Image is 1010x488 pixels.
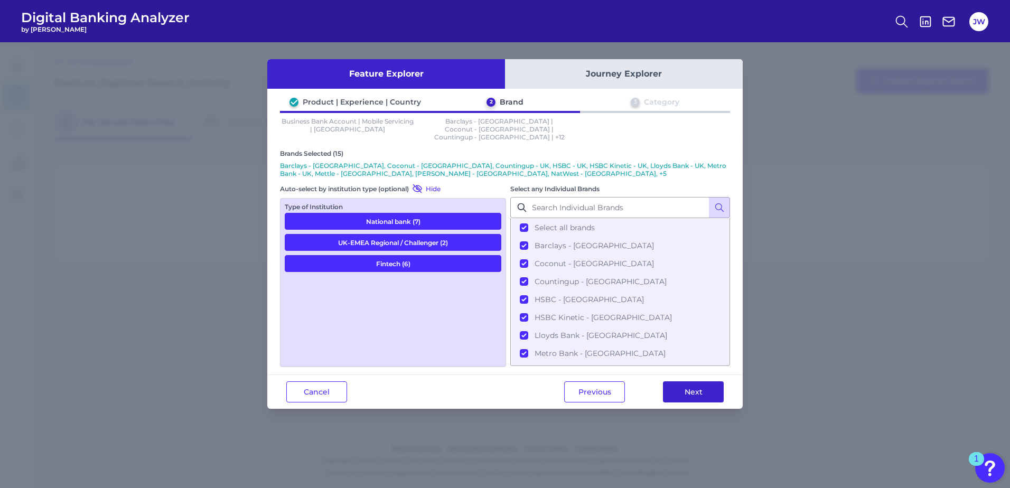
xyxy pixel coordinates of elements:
[535,295,644,304] span: HSBC - [GEOGRAPHIC_DATA]
[535,259,654,268] span: Coconut - [GEOGRAPHIC_DATA]
[285,213,501,230] button: National bank (7)
[511,290,729,308] button: HSBC - [GEOGRAPHIC_DATA]
[535,223,595,232] span: Select all brands
[511,237,729,255] button: Barclays - [GEOGRAPHIC_DATA]
[285,255,501,272] button: Fintech (6)
[487,98,495,107] div: 2
[303,97,421,107] div: Product | Experience | Country
[644,97,679,107] div: Category
[663,381,724,402] button: Next
[969,12,988,31] button: JW
[280,162,730,177] p: Barclays - [GEOGRAPHIC_DATA], Coconut - [GEOGRAPHIC_DATA], Countingup - UK, HSBC - UK, HSBC Kinet...
[280,149,730,157] div: Brands Selected (15)
[280,117,415,141] p: Business Bank Account | Mobile Servicing | [GEOGRAPHIC_DATA]
[280,183,506,194] div: Auto-select by institution type (optional)
[21,25,190,33] span: by [PERSON_NAME]
[511,219,729,237] button: Select all brands
[631,98,640,107] div: 3
[511,344,729,362] button: Metro Bank - [GEOGRAPHIC_DATA]
[511,362,729,380] button: Mettle - [GEOGRAPHIC_DATA]
[535,313,672,322] span: HSBC Kinetic - [GEOGRAPHIC_DATA]
[285,234,501,251] button: UK-EMEA Regional / Challenger (2)
[505,59,743,89] button: Journey Explorer
[432,117,567,141] p: Barclays - [GEOGRAPHIC_DATA] | Coconut - [GEOGRAPHIC_DATA] | Countingup - [GEOGRAPHIC_DATA] | +12
[409,183,441,194] button: Hide
[535,277,667,286] span: Countingup - [GEOGRAPHIC_DATA]
[975,453,1005,483] button: Open Resource Center, 1 new notification
[510,185,600,193] label: Select any Individual Brands
[564,381,625,402] button: Previous
[267,59,505,89] button: Feature Explorer
[511,255,729,273] button: Coconut - [GEOGRAPHIC_DATA]
[500,97,523,107] div: Brand
[535,241,654,250] span: Barclays - [GEOGRAPHIC_DATA]
[286,381,347,402] button: Cancel
[535,349,666,358] span: Metro Bank - [GEOGRAPHIC_DATA]
[511,326,729,344] button: Lloyds Bank - [GEOGRAPHIC_DATA]
[511,308,729,326] button: HSBC Kinetic - [GEOGRAPHIC_DATA]
[21,10,190,25] span: Digital Banking Analyzer
[535,331,667,340] span: Lloyds Bank - [GEOGRAPHIC_DATA]
[510,197,730,218] input: Search Individual Brands
[285,203,501,211] div: Type of Institution
[511,273,729,290] button: Countingup - [GEOGRAPHIC_DATA]
[974,459,979,473] div: 1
